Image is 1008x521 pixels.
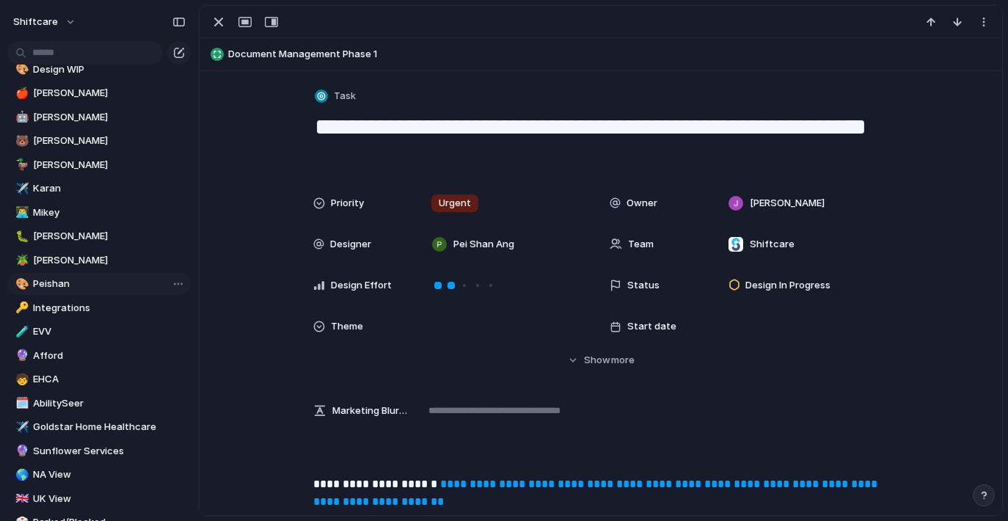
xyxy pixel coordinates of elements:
span: EHCA [33,372,186,387]
div: 🎨 [15,276,26,293]
span: [PERSON_NAME] [33,158,186,172]
button: 🧪 [13,324,28,339]
span: Afford [33,349,186,363]
div: 🌎 [15,467,26,484]
button: 👨‍💻 [13,205,28,220]
span: Start date [627,319,676,334]
button: 🗓️ [13,396,28,411]
button: 🌎 [13,467,28,482]
a: 🔮Sunflower Services [7,440,191,462]
a: 🎨Peishan [7,273,191,295]
button: Showmore [313,347,888,374]
a: 🇬🇧UK View [7,488,191,510]
a: 🧒EHCA [7,368,191,390]
div: 🪴 [15,252,26,269]
span: Goldstar Home Healthcare [33,420,186,434]
a: 🍎[PERSON_NAME] [7,82,191,104]
span: Design In Progress [745,278,830,293]
div: ✈️ [15,181,26,197]
span: Peishan [33,277,186,291]
div: 🧒 [15,371,26,388]
div: 🤖 [15,109,26,125]
div: 🧪 [15,324,26,340]
button: 🔮 [13,349,28,363]
span: Design WIP [33,62,186,77]
div: 🦆 [15,156,26,173]
a: 🎨Design WIP [7,59,191,81]
span: Sunflower Services [33,444,186,459]
button: 🐻 [13,134,28,148]
a: 🗓️AbilitySeer [7,393,191,415]
div: 🔮 [15,442,26,459]
span: Owner [627,196,657,211]
span: Design Effort [331,278,392,293]
span: Pei Shan Ang [453,237,514,252]
span: Karan [33,181,186,196]
div: 🍎 [15,85,26,102]
span: UK View [33,492,186,506]
button: 🎨 [13,62,28,77]
a: 🌎NA View [7,464,191,486]
div: 🇬🇧 [15,490,26,507]
span: Team [628,237,654,252]
a: ✈️Goldstar Home Healthcare [7,416,191,438]
button: 🧒 [13,372,28,387]
a: 🔑Integrations [7,297,191,319]
a: 👨‍💻Mikey [7,202,191,224]
span: Mikey [33,205,186,220]
span: Theme [331,319,363,334]
span: Integrations [33,301,186,316]
span: [PERSON_NAME] [33,253,186,268]
button: 🇬🇧 [13,492,28,506]
div: 🎨 [15,61,26,78]
a: 🐻[PERSON_NAME] [7,130,191,152]
a: 🤖[PERSON_NAME] [7,106,191,128]
button: 🍎 [13,86,28,101]
span: shiftcare [13,15,58,29]
a: 🔮Afford [7,345,191,367]
span: EVV [33,324,186,339]
span: more [611,353,635,368]
span: [PERSON_NAME] [33,229,186,244]
button: ✈️ [13,181,28,196]
span: Designer [330,237,371,252]
span: [PERSON_NAME] [33,86,186,101]
span: [PERSON_NAME] [33,110,186,125]
button: Task [312,86,360,107]
span: NA View [33,467,186,482]
button: ✈️ [13,420,28,434]
span: AbilitySeer [33,396,186,411]
a: ✈️Karan [7,178,191,200]
span: Task [334,89,356,103]
a: 🧪EVV [7,321,191,343]
div: 🐛 [15,228,26,245]
div: 🐻 [15,133,26,150]
span: Marketing Blurb (15-20 Words) [332,404,407,418]
div: 🔮 [15,347,26,364]
button: 🪴 [13,253,28,268]
span: [PERSON_NAME] [750,196,825,211]
span: Document Management Phase 1 [228,47,996,62]
button: 🐛 [13,229,28,244]
span: Priority [331,196,364,211]
span: Show [584,353,610,368]
button: 🤖 [13,110,28,125]
div: ✈️ [15,419,26,436]
div: 👨‍💻 [15,204,26,221]
a: 🪴[PERSON_NAME] [7,249,191,272]
div: 🐛[PERSON_NAME] [7,225,191,247]
button: 🔑 [13,301,28,316]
